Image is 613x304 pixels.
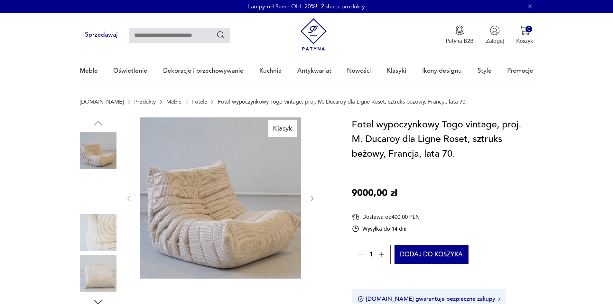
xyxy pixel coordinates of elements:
a: Oświetlenie [113,56,147,86]
a: Promocje [507,56,533,86]
p: 9000,00 zł [352,186,397,201]
span: 1 [369,252,373,257]
a: Nowości [347,56,371,86]
img: Zdjęcie produktu Fotel wypoczynkowy Togo vintage, proj. M. Ducaroy dla Ligne Roset, sztruks beżow... [80,173,116,210]
img: Ikona medalu [455,25,465,35]
button: Szukaj [216,30,226,40]
a: Ikony designu [422,56,462,86]
a: Ikona medaluPatyna B2B [446,25,474,45]
button: Dodaj do koszyka [395,245,469,264]
div: Klasyk [268,120,297,136]
img: Zdjęcie produktu Fotel wypoczynkowy Togo vintage, proj. M. Ducaroy dla Ligne Roset, sztruks beżow... [80,255,116,292]
h1: Fotel wypoczynkowy Togo vintage, proj. M. Ducaroy dla Ligne Roset, sztruks beżowy, Francja, lata 70. [352,117,533,161]
button: [DOMAIN_NAME] gwarantuje bezpieczne zakupy [358,295,500,303]
a: [DOMAIN_NAME] [80,99,124,105]
div: Wysyłka do 14 dni [352,225,420,233]
div: 0 [525,26,532,32]
a: Produkty [134,99,156,105]
p: Lampy od Same Old -20%! [248,3,317,11]
img: Ikonka użytkownika [490,25,500,35]
img: Zdjęcie produktu Fotel wypoczynkowy Togo vintage, proj. M. Ducaroy dla Ligne Roset, sztruks beżow... [80,132,116,169]
a: Antykwariat [297,56,331,86]
img: Zdjęcie produktu Fotel wypoczynkowy Togo vintage, proj. M. Ducaroy dla Ligne Roset, sztruks beżow... [140,117,301,279]
a: Meble [80,56,98,86]
p: Koszyk [516,37,533,45]
img: Ikona koszyka [520,25,530,35]
button: Zaloguj [486,25,504,45]
p: Zaloguj [486,37,504,45]
p: Fotel wypoczynkowy Togo vintage, proj. M. Ducaroy dla Ligne Roset, sztruks beżowy, Francja, lata 70. [218,99,467,105]
a: Style [478,56,492,86]
div: Dostawa od 400,00 PLN [352,213,420,221]
p: Patyna B2B [446,37,474,45]
a: Zobacz produkty [321,3,365,11]
button: Sprzedawaj [80,28,123,42]
img: Zdjęcie produktu Fotel wypoczynkowy Togo vintage, proj. M. Ducaroy dla Ligne Roset, sztruks beżow... [80,214,116,251]
a: Fotele [192,99,207,105]
button: 0Koszyk [516,25,533,45]
img: Patyna - sklep z meblami i dekoracjami vintage [297,18,330,51]
a: Kuchnia [259,56,282,86]
a: Klasyki [387,56,406,86]
img: Ikona certyfikatu [358,296,364,302]
img: Ikona dostawy [352,213,359,221]
a: Sprzedawaj [80,33,123,38]
a: Meble [166,99,181,105]
a: Dekoracje i przechowywanie [163,56,244,86]
button: Patyna B2B [446,25,474,45]
img: Ikona strzałki w prawo [498,298,500,301]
